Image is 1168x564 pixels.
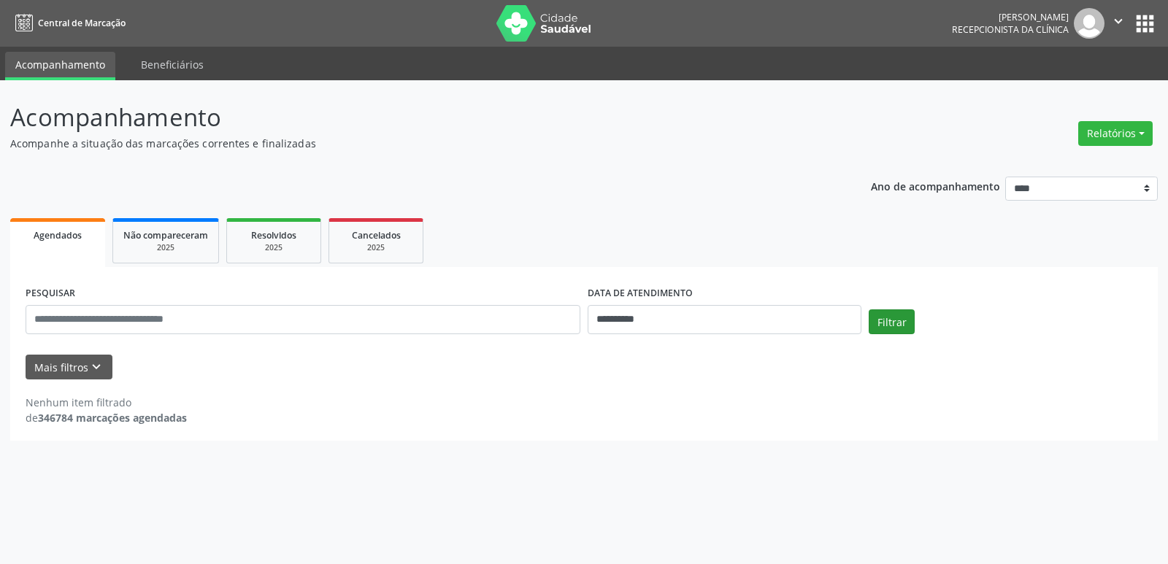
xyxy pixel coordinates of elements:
div: [PERSON_NAME] [952,11,1069,23]
a: Central de Marcação [10,11,126,35]
label: DATA DE ATENDIMENTO [588,282,693,305]
a: Acompanhamento [5,52,115,80]
button:  [1104,8,1132,39]
button: apps [1132,11,1158,36]
img: img [1074,8,1104,39]
i:  [1110,13,1126,29]
div: de [26,410,187,425]
p: Acompanhamento [10,99,813,136]
span: Cancelados [352,229,401,242]
p: Acompanhe a situação das marcações correntes e finalizadas [10,136,813,151]
span: Recepcionista da clínica [952,23,1069,36]
div: 2025 [339,242,412,253]
span: Resolvidos [251,229,296,242]
i: keyboard_arrow_down [88,359,104,375]
div: 2025 [237,242,310,253]
span: Central de Marcação [38,17,126,29]
span: Não compareceram [123,229,208,242]
a: Beneficiários [131,52,214,77]
span: Agendados [34,229,82,242]
p: Ano de acompanhamento [871,177,1000,195]
button: Filtrar [869,309,915,334]
button: Relatórios [1078,121,1153,146]
div: 2025 [123,242,208,253]
button: Mais filtroskeyboard_arrow_down [26,355,112,380]
label: PESQUISAR [26,282,75,305]
div: Nenhum item filtrado [26,395,187,410]
strong: 346784 marcações agendadas [38,411,187,425]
